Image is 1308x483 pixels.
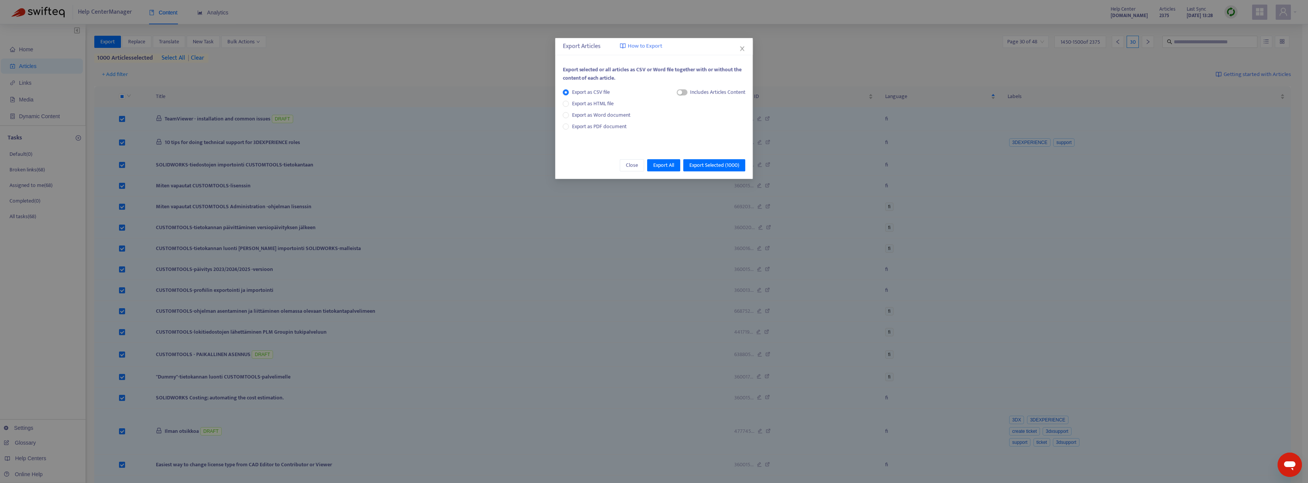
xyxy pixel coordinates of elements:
[620,42,662,51] a: How to Export
[683,159,745,171] button: Export Selected (1000)
[653,161,674,169] span: Export All
[738,44,746,53] button: Close
[620,43,626,49] img: image-link
[569,88,613,97] span: Export as CSV file
[689,161,739,169] span: Export Selected ( 1000 )
[620,159,644,171] button: Close
[572,122,627,131] span: Export as PDF document
[626,161,638,169] span: Close
[690,88,745,97] div: Includes Articles Content
[1278,453,1302,477] iframe: Button to launch messaging window
[563,65,741,82] span: Export selected or all articles as CSV or Word file together with or without the content of each ...
[647,159,680,171] button: Export All
[569,100,617,108] span: Export as HTML file
[569,111,633,119] span: Export as Word document
[739,46,745,52] span: close
[628,42,662,51] span: How to Export
[563,42,745,51] div: Export Articles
